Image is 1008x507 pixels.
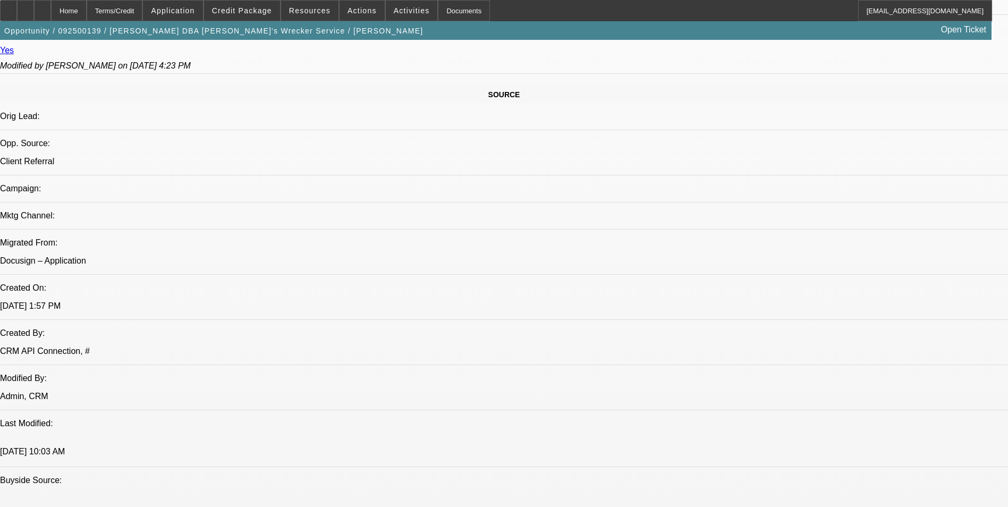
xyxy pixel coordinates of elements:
span: Activities [394,6,430,15]
span: Resources [289,6,331,15]
span: Application [151,6,194,15]
a: Open Ticket [937,21,990,39]
span: SOURCE [488,90,520,99]
button: Application [143,1,202,21]
button: Credit Package [204,1,280,21]
button: Resources [281,1,338,21]
span: Credit Package [212,6,272,15]
span: Opportunity / 092500139 / [PERSON_NAME] DBA [PERSON_NAME]'s Wrecker Service / [PERSON_NAME] [4,27,423,35]
button: Actions [340,1,385,21]
button: Activities [386,1,438,21]
span: Actions [348,6,377,15]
